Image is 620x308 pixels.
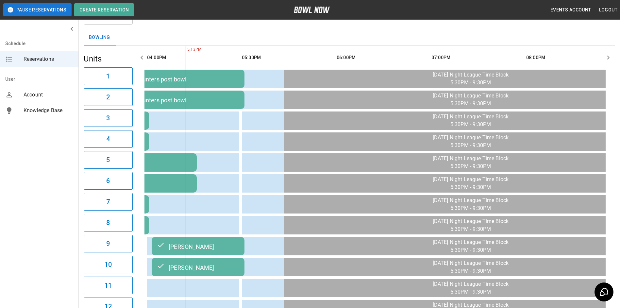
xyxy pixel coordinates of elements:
h5: Units [84,54,133,64]
button: Pause Reservations [3,3,72,16]
span: Knowledge Base [24,107,73,114]
div: inventory tabs [84,30,615,45]
button: 11 [84,277,133,294]
h6: 2 [106,92,110,102]
h6: 1 [106,71,110,81]
div: turkey hunters post bowl [109,75,239,83]
button: Create Reservation [74,3,134,16]
h6: 8 [106,217,110,228]
button: 1 [84,67,133,85]
span: Account [24,91,73,99]
button: Bowling [84,30,115,45]
button: 4 [84,130,133,148]
div: turkey hunters post bowl [109,96,239,104]
div: [PERSON_NAME] [157,242,239,250]
h6: 11 [105,280,112,291]
button: 6 [84,172,133,190]
span: Reservations [24,55,73,63]
button: Logout [596,4,620,16]
button: 3 [84,109,133,127]
button: Events Account [548,4,594,16]
button: 8 [84,214,133,231]
h6: 4 [106,134,110,144]
h6: 6 [106,176,110,186]
h6: 3 [106,113,110,123]
span: 5:13PM [186,46,187,53]
img: logo [294,7,330,13]
h6: 9 [106,238,110,249]
h6: 10 [105,259,112,270]
h6: 5 [106,155,110,165]
button: 10 [84,256,133,273]
h6: 7 [106,197,110,207]
button: 5 [84,151,133,169]
button: 9 [84,235,133,252]
div: [PERSON_NAME] [157,263,239,271]
button: 2 [84,88,133,106]
button: 7 [84,193,133,211]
